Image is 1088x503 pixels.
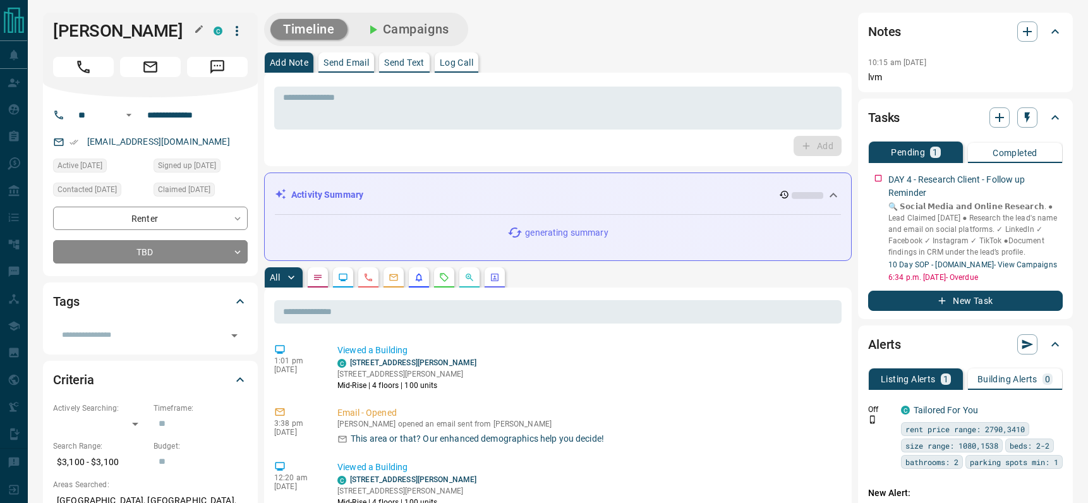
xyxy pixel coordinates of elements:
[120,57,181,77] span: Email
[274,356,318,365] p: 1:01 pm
[270,19,348,40] button: Timeline
[350,475,476,484] a: [STREET_ADDRESS][PERSON_NAME]
[154,159,248,176] div: Wed Jul 30 2025
[1010,439,1049,452] span: beds: 2-2
[70,138,78,147] svg: Email Verified
[57,159,102,172] span: Active [DATE]
[905,439,998,452] span: size range: 1080,1538
[154,440,248,452] p: Budget:
[363,272,373,282] svg: Calls
[868,21,901,42] h2: Notes
[87,136,230,147] a: [EMAIL_ADDRESS][DOMAIN_NAME]
[490,272,500,282] svg: Agent Actions
[214,27,222,35] div: condos.ca
[53,479,248,490] p: Areas Searched:
[338,272,348,282] svg: Lead Browsing Activity
[337,368,476,380] p: [STREET_ADDRESS][PERSON_NAME]
[414,272,424,282] svg: Listing Alerts
[313,272,323,282] svg: Notes
[353,19,462,40] button: Campaigns
[384,58,425,67] p: Send Text
[891,148,925,157] p: Pending
[943,375,948,384] p: 1
[888,173,1063,200] p: DAY 4 - Research Client - Follow up Reminder
[901,406,910,415] div: condos.ca
[337,406,837,420] p: Email - Opened
[53,440,147,452] p: Search Range:
[53,21,195,41] h1: [PERSON_NAME]
[270,58,308,67] p: Add Note
[337,380,476,391] p: Mid-Rise | 4 floors | 100 units
[868,487,1063,500] p: New Alert:
[53,207,248,230] div: Renter
[291,188,363,202] p: Activity Summary
[158,159,216,172] span: Signed up [DATE]
[53,183,147,200] div: Wed Aug 06 2025
[389,272,399,282] svg: Emails
[868,107,900,128] h2: Tasks
[868,71,1063,84] p: lvm
[187,57,248,77] span: Message
[868,415,877,424] svg: Push Notification Only
[53,240,248,264] div: TBD
[53,159,147,176] div: Sun Aug 10 2025
[868,404,893,415] p: Off
[53,365,248,395] div: Criteria
[53,286,248,317] div: Tags
[274,482,318,491] p: [DATE]
[154,403,248,414] p: Timeframe:
[323,58,369,67] p: Send Email
[337,476,346,485] div: condos.ca
[57,183,117,196] span: Contacted [DATE]
[337,344,837,357] p: Viewed a Building
[154,183,248,200] div: Wed Jul 30 2025
[868,16,1063,47] div: Notes
[274,428,318,437] p: [DATE]
[350,358,476,367] a: [STREET_ADDRESS][PERSON_NAME]
[868,291,1063,311] button: New Task
[905,423,1025,435] span: rent price range: 2790,3410
[337,359,346,368] div: condos.ca
[337,420,837,428] p: [PERSON_NAME] opened an email sent from [PERSON_NAME]
[888,260,1057,269] a: 10 Day SOP - [DOMAIN_NAME]- View Campaigns
[868,58,926,67] p: 10:15 am [DATE]
[53,403,147,414] p: Actively Searching:
[274,473,318,482] p: 12:20 am
[275,183,841,207] div: Activity Summary
[888,272,1063,283] p: 6:34 p.m. [DATE] - Overdue
[888,201,1063,258] p: 🔍 𝗦𝗼𝗰𝗶𝗮𝗹 𝗠𝗲𝗱𝗶𝗮 𝗮𝗻𝗱 𝗢𝗻𝗹𝗶𝗻𝗲 𝗥𝗲𝘀𝗲𝗮𝗿𝗰𝗵. ● Lead Claimed [DATE] ● Research the lead's name and email on...
[337,485,476,497] p: [STREET_ADDRESS][PERSON_NAME]
[351,432,604,445] p: This area or that? Our enhanced demographics help you decide!
[970,456,1058,468] span: parking spots min: 1
[53,291,79,312] h2: Tags
[525,226,608,239] p: generating summary
[53,370,94,390] h2: Criteria
[53,452,147,473] p: $3,100 - $3,100
[464,272,474,282] svg: Opportunities
[1045,375,1050,384] p: 0
[274,419,318,428] p: 3:38 pm
[121,107,136,123] button: Open
[914,405,978,415] a: Tailored For You
[53,57,114,77] span: Call
[226,327,243,344] button: Open
[868,329,1063,360] div: Alerts
[158,183,210,196] span: Claimed [DATE]
[274,365,318,374] p: [DATE]
[933,148,938,157] p: 1
[439,272,449,282] svg: Requests
[977,375,1037,384] p: Building Alerts
[337,461,837,474] p: Viewed a Building
[868,102,1063,133] div: Tasks
[440,58,473,67] p: Log Call
[993,148,1037,157] p: Completed
[881,375,936,384] p: Listing Alerts
[905,456,958,468] span: bathrooms: 2
[868,334,901,355] h2: Alerts
[270,273,280,282] p: All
